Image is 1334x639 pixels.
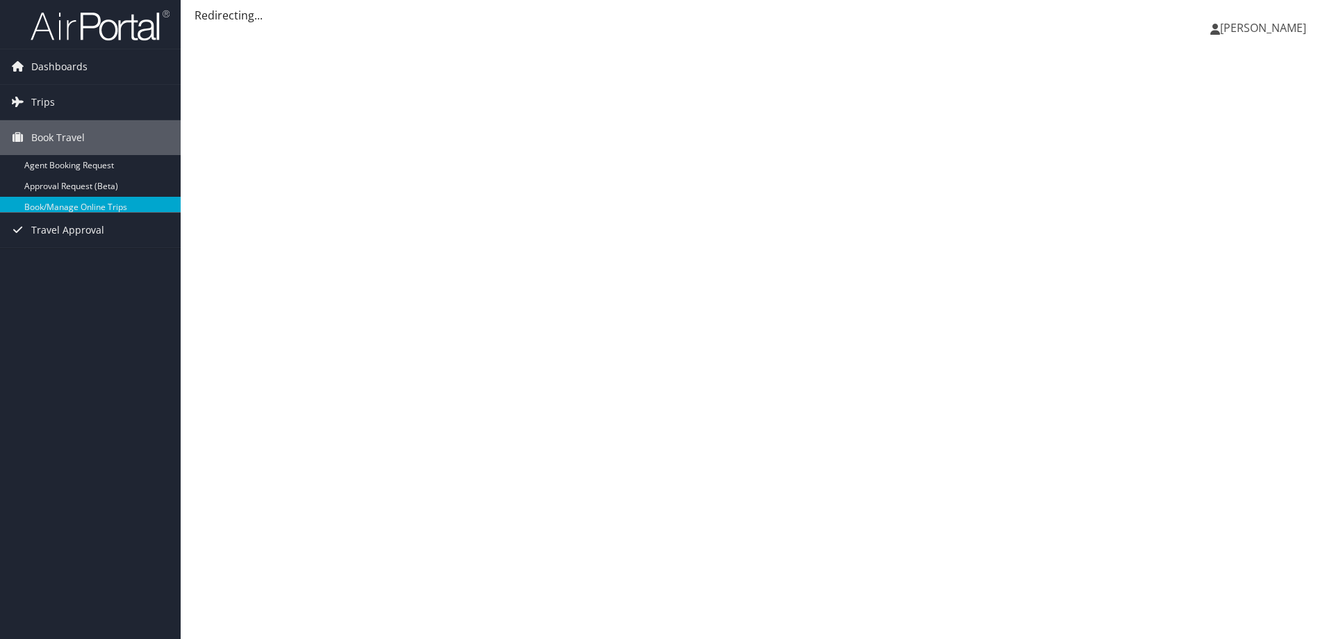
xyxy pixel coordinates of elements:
[31,85,55,120] span: Trips
[31,9,170,42] img: airportal-logo.png
[1220,20,1306,35] span: [PERSON_NAME]
[31,213,104,248] span: Travel Approval
[195,7,1320,24] div: Redirecting...
[31,120,85,155] span: Book Travel
[31,49,88,84] span: Dashboards
[1210,7,1320,49] a: [PERSON_NAME]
